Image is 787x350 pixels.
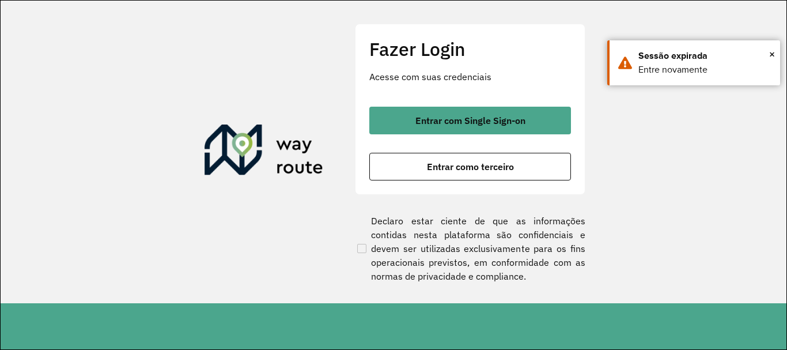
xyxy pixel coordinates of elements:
div: Entre novamente [638,63,771,77]
button: button [369,153,571,180]
span: Entrar com Single Sign-on [415,116,525,125]
h2: Fazer Login [369,38,571,60]
img: Roteirizador AmbevTech [205,125,323,180]
span: × [769,46,775,63]
div: Sessão expirada [638,49,771,63]
label: Declaro estar ciente de que as informações contidas nesta plataforma são confidenciais e devem se... [355,214,585,283]
button: button [369,107,571,134]
span: Entrar como terceiro [427,162,514,171]
p: Acesse com suas credenciais [369,70,571,84]
button: Close [769,46,775,63]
